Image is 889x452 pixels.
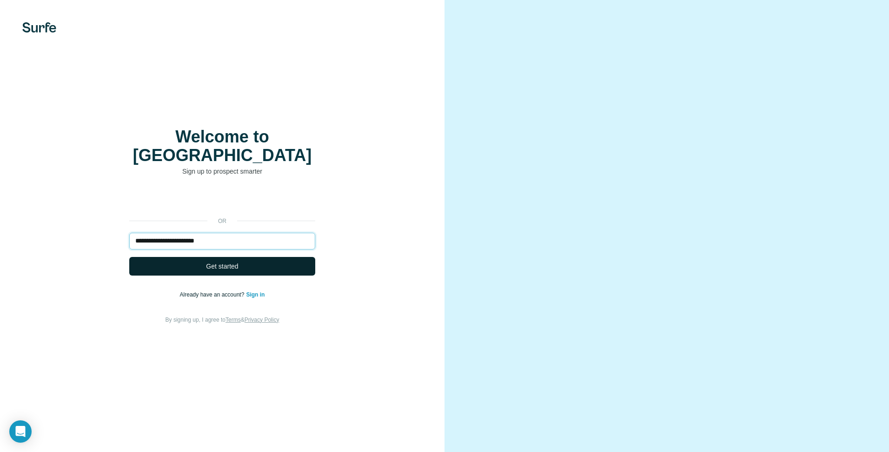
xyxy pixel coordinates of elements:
span: Get started [206,262,238,271]
span: Already have an account? [180,291,246,298]
a: Sign in [246,291,265,298]
button: Get started [129,257,315,276]
a: Terms [226,317,241,323]
img: Surfe's logo [22,22,56,33]
span: By signing up, I agree to & [166,317,279,323]
p: or [207,217,237,225]
div: Open Intercom Messenger [9,420,32,443]
a: Privacy Policy [245,317,279,323]
h1: Welcome to [GEOGRAPHIC_DATA] [129,128,315,165]
iframe: Schaltfläche „Über Google anmelden“ [125,190,320,210]
p: Sign up to prospect smarter [129,167,315,176]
